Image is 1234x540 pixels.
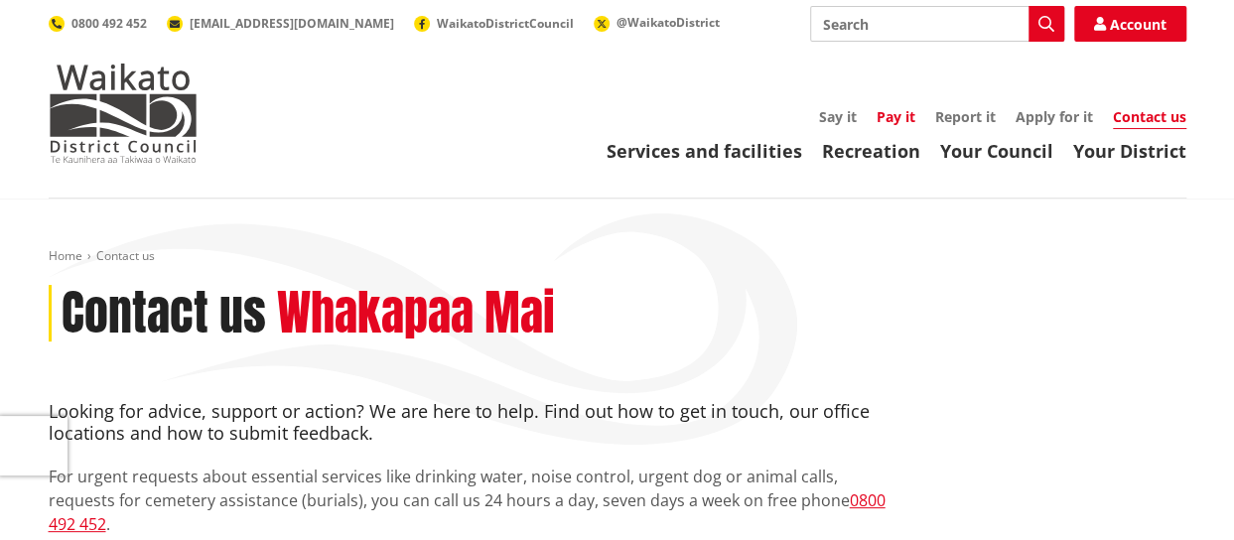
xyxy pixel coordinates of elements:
span: [EMAIL_ADDRESS][DOMAIN_NAME] [190,15,394,32]
a: WaikatoDistrictCouncil [414,15,574,32]
a: Report it [935,107,996,126]
a: Pay it [877,107,915,126]
a: @WaikatoDistrict [594,14,720,31]
span: WaikatoDistrictCouncil [437,15,574,32]
h1: Contact us [62,285,266,342]
a: Your District [1073,139,1186,163]
iframe: Messenger Launcher [1143,457,1214,528]
a: Services and facilities [607,139,802,163]
span: Contact us [96,247,155,264]
nav: breadcrumb [49,248,1186,265]
a: Apply for it [1016,107,1093,126]
a: Home [49,247,82,264]
a: Account [1074,6,1186,42]
span: @WaikatoDistrict [617,14,720,31]
img: Waikato District Council - Te Kaunihera aa Takiwaa o Waikato [49,64,198,163]
a: 0800 492 452 [49,15,147,32]
a: Recreation [822,139,920,163]
a: Say it [819,107,857,126]
h4: Looking for advice, support or action? We are here to help. Find out how to get in touch, our off... [49,401,894,444]
a: 0800 492 452 [49,489,886,535]
a: [EMAIL_ADDRESS][DOMAIN_NAME] [167,15,394,32]
a: Your Council [940,139,1053,163]
p: For urgent requests about essential services like drinking water, noise control, urgent dog or an... [49,465,894,536]
a: Contact us [1113,107,1186,129]
span: 0800 492 452 [71,15,147,32]
h2: Whakapaa Mai [277,285,555,342]
input: Search input [810,6,1064,42]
